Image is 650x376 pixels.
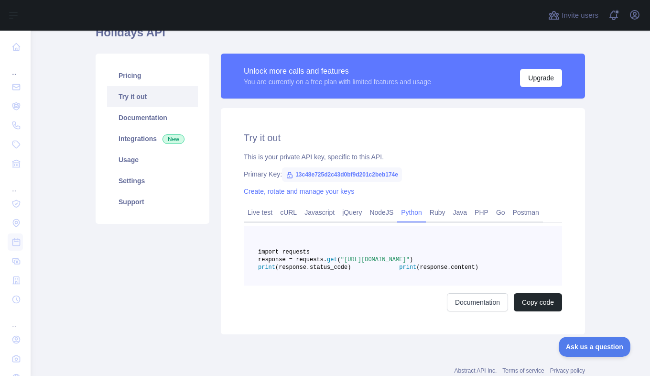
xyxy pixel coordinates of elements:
[366,205,397,220] a: NodeJS
[96,25,585,48] h1: Holidays API
[546,8,600,23] button: Invite users
[258,249,310,255] span: import requests
[399,264,416,271] span: print
[107,65,198,86] a: Pricing
[327,256,337,263] span: get
[162,134,184,144] span: New
[341,256,410,263] span: "[URL][DOMAIN_NAME]"
[559,337,631,357] iframe: Toggle Customer Support
[447,293,508,311] a: Documentation
[471,205,492,220] a: PHP
[550,367,585,374] a: Privacy policy
[107,191,198,212] a: Support
[244,77,431,87] div: You are currently on a free plan with limited features and usage
[276,205,301,220] a: cURL
[8,310,23,329] div: ...
[244,205,276,220] a: Live test
[562,10,598,21] span: Invite users
[514,293,562,311] button: Copy code
[107,86,198,107] a: Try it out
[107,170,198,191] a: Settings
[107,107,198,128] a: Documentation
[258,264,275,271] span: print
[502,367,544,374] a: Terms of service
[337,256,341,263] span: (
[275,264,351,271] span: (response.status_code)
[397,205,426,220] a: Python
[8,57,23,77] div: ...
[492,205,509,220] a: Go
[282,167,402,182] span: 13c48e725d2c43d0bf9d201c2beb174e
[455,367,497,374] a: Abstract API Inc.
[509,205,543,220] a: Postman
[244,66,431,77] div: Unlock more calls and features
[301,205,338,220] a: Javascript
[258,256,327,263] span: response = requests.
[244,152,562,162] div: This is your private API key, specific to this API.
[8,174,23,193] div: ...
[449,205,471,220] a: Java
[410,256,413,263] span: )
[426,205,449,220] a: Ruby
[107,128,198,149] a: Integrations New
[244,131,562,144] h2: Try it out
[520,69,562,87] button: Upgrade
[107,149,198,170] a: Usage
[244,169,562,179] div: Primary Key:
[416,264,478,271] span: (response.content)
[338,205,366,220] a: jQuery
[244,188,354,195] a: Create, rotate and manage your keys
